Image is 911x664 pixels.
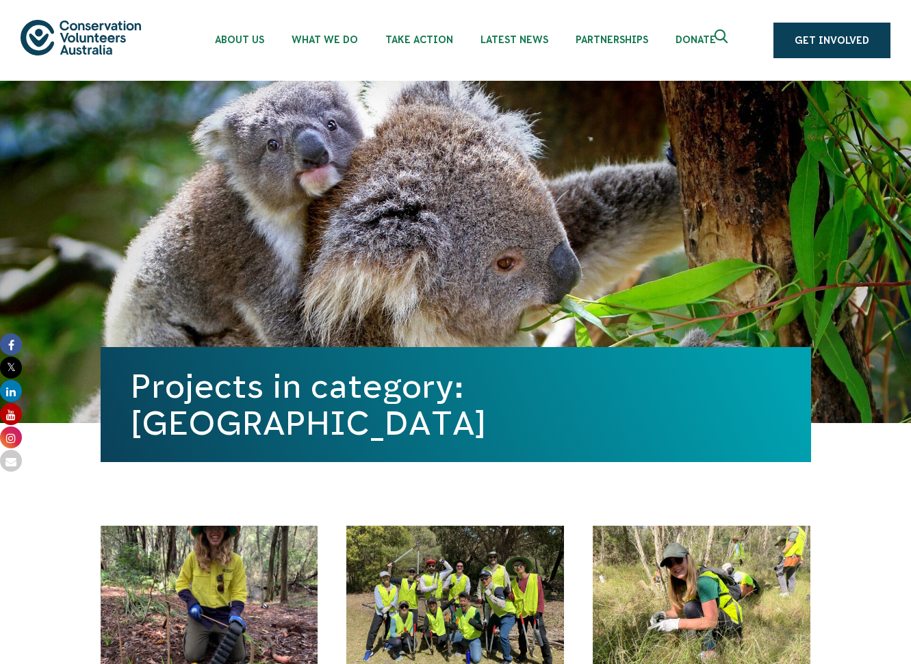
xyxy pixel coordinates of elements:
img: logo.svg [21,20,141,55]
span: About Us [215,34,264,45]
span: Take Action [385,34,453,45]
a: Get Involved [773,23,890,58]
span: Expand search box [715,29,732,51]
span: Latest News [480,34,548,45]
h1: Projects in category: [GEOGRAPHIC_DATA] [131,368,781,442]
span: Partnerships [576,34,648,45]
span: Donate [676,34,716,45]
span: What We Do [292,34,358,45]
button: Expand search box Close search box [706,24,739,57]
